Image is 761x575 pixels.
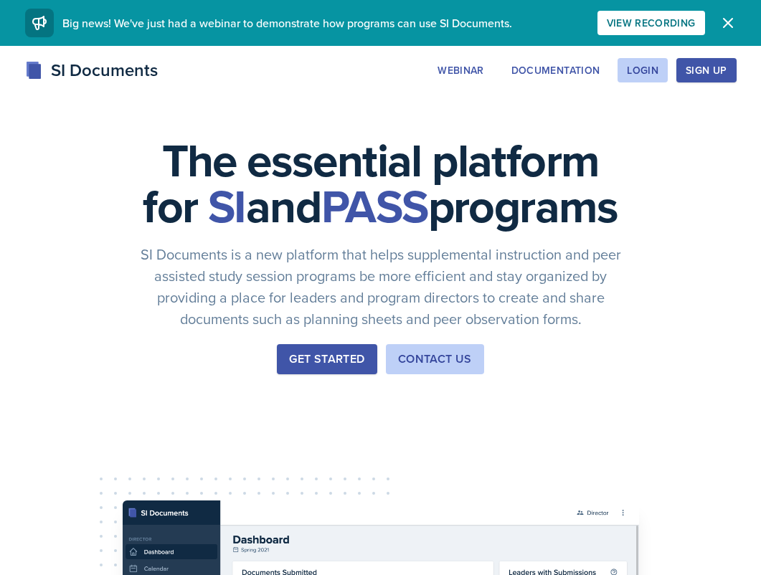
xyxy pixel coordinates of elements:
[428,58,493,82] button: Webinar
[618,58,668,82] button: Login
[277,344,377,374] button: Get Started
[398,351,472,368] div: Contact Us
[502,58,610,82] button: Documentation
[25,57,158,83] div: SI Documents
[511,65,600,76] div: Documentation
[607,17,696,29] div: View Recording
[438,65,483,76] div: Webinar
[676,58,736,82] button: Sign Up
[597,11,705,35] button: View Recording
[627,65,658,76] div: Login
[62,15,512,31] span: Big news! We've just had a webinar to demonstrate how programs can use SI Documents.
[686,65,727,76] div: Sign Up
[289,351,364,368] div: Get Started
[386,344,484,374] button: Contact Us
